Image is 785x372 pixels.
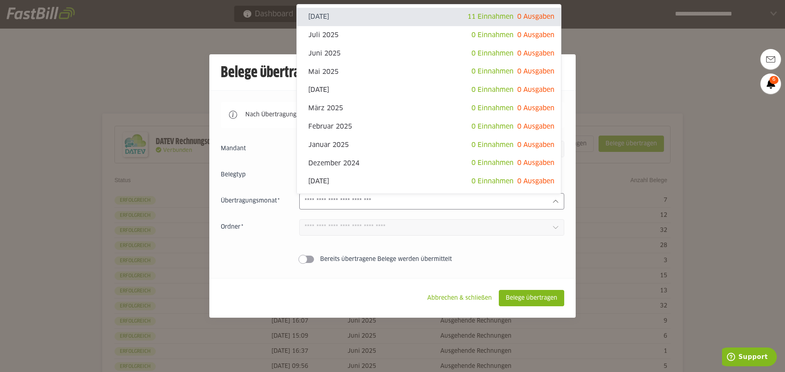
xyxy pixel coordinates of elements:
sl-option: Mai 2025 [297,62,561,81]
sl-option: [DATE] [297,172,561,191]
span: 11 Einnahmen [467,13,514,20]
sl-option: Dezember 2024 [297,154,561,172]
span: 0 Einnahmen [471,123,514,130]
span: 0 Ausgaben [517,160,554,166]
span: 0 Ausgaben [517,13,554,20]
span: 0 Ausgaben [517,123,554,130]
span: 0 Ausgaben [517,105,554,111]
span: 0 Ausgaben [517,68,554,75]
sl-option: [DATE] [297,8,561,26]
sl-option: März 2025 [297,99,561,118]
span: 0 Einnahmen [471,142,514,148]
span: 0 Einnahmen [471,68,514,75]
sl-option: Juni 2025 [297,45,561,63]
span: 0 Einnahmen [471,178,514,185]
sl-option: Januar 2025 [297,136,561,154]
span: 0 Einnahmen [471,32,514,38]
sl-button: Belege übertragen [499,290,564,306]
span: 0 Ausgaben [517,87,554,93]
span: 0 Ausgaben [517,178,554,185]
span: 0 Einnahmen [471,160,514,166]
span: 0 Einnahmen [471,105,514,111]
a: 6 [760,74,781,94]
sl-button: Abbrechen & schließen [420,290,499,306]
sl-option: Juli 2025 [297,26,561,45]
sl-option: [DATE] [297,81,561,99]
span: 0 Einnahmen [471,50,514,57]
sl-option: Februar 2025 [297,118,561,136]
span: 0 Ausgaben [517,50,554,57]
sl-option: Oktober 2024 [297,191,561,209]
sl-switch: Bereits übertragene Belege werden übermittelt [221,255,564,263]
iframe: Öffnet ein Widget, in dem Sie weitere Informationen finden [722,347,777,368]
span: 0 Ausgaben [517,32,554,38]
span: 6 [769,76,778,84]
span: 0 Einnahmen [471,87,514,93]
span: 0 Ausgaben [517,142,554,148]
